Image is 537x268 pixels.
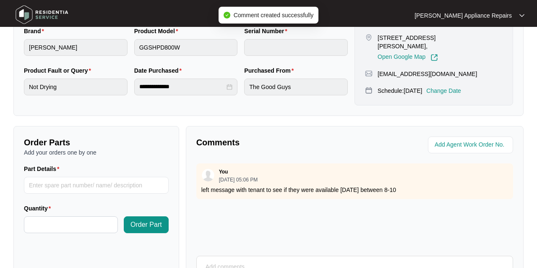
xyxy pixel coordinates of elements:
[24,79,128,95] input: Product Fault or Query
[378,87,422,95] p: Schedule: [DATE]
[139,82,225,91] input: Date Purchased
[24,204,54,213] label: Quantity
[234,12,314,18] span: Comment created successfully
[435,140,508,150] input: Add Agent Work Order No.
[130,220,162,230] span: Order Part
[244,66,297,75] label: Purchased From
[24,165,63,173] label: Part Details
[426,87,461,95] p: Change Date
[219,177,258,182] p: [DATE] 05:06 PM
[24,148,169,157] p: Add your orders one by one
[378,34,445,50] p: [STREET_ADDRESS][PERSON_NAME],
[430,54,438,61] img: Link-External
[24,217,117,233] input: Quantity
[134,39,238,56] input: Product Model
[24,137,169,148] p: Order Parts
[244,27,290,35] label: Serial Number
[201,186,508,194] p: left message with tenant to see if they were available [DATE] between 8-10
[24,39,128,56] input: Brand
[244,39,348,56] input: Serial Number
[134,27,182,35] label: Product Model
[13,2,71,27] img: residentia service logo
[224,12,230,18] span: check-circle
[365,70,373,77] img: map-pin
[378,54,438,61] a: Open Google Map
[378,70,477,78] p: [EMAIL_ADDRESS][DOMAIN_NAME]
[519,13,524,18] img: dropdown arrow
[196,137,349,148] p: Comments
[365,87,373,94] img: map-pin
[365,34,373,41] img: map-pin
[24,27,47,35] label: Brand
[24,66,94,75] label: Product Fault or Query
[414,11,512,20] p: [PERSON_NAME] Appliance Repairs
[134,66,185,75] label: Date Purchased
[244,79,348,95] input: Purchased From
[219,168,228,175] p: You
[202,169,214,181] img: user.svg
[24,177,169,194] input: Part Details
[124,216,169,233] button: Order Part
